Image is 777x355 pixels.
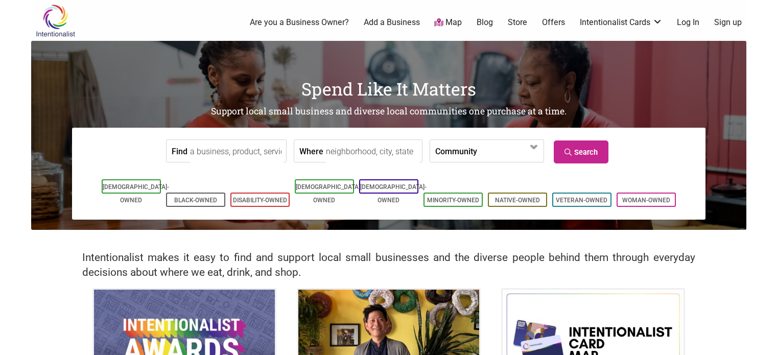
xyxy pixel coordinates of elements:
a: Blog [477,17,493,28]
a: Log In [677,17,699,28]
a: Offers [542,17,565,28]
a: Native-Owned [495,197,540,204]
a: Intentionalist Cards [580,17,663,28]
input: neighborhood, city, state [326,140,419,163]
a: Add a Business [364,17,420,28]
a: [DEMOGRAPHIC_DATA]-Owned [103,183,169,204]
a: Are you a Business Owner? [250,17,349,28]
input: a business, product, service [190,140,284,163]
label: Find [172,140,187,162]
a: Sign up [714,17,742,28]
h2: Intentionalist makes it easy to find and support local small businesses and the diverse people be... [82,250,695,280]
a: Store [508,17,527,28]
a: Minority-Owned [427,197,479,204]
a: Woman-Owned [622,197,670,204]
label: Where [299,140,323,162]
h2: Support local small business and diverse local communities one purchase at a time. [31,105,746,118]
img: Intentionalist [31,4,80,37]
a: Disability-Owned [233,197,287,204]
a: Search [554,140,608,163]
a: [DEMOGRAPHIC_DATA]-Owned [296,183,362,204]
h1: Spend Like It Matters [31,77,746,101]
a: Map [434,17,462,29]
a: Veteran-Owned [556,197,607,204]
a: [DEMOGRAPHIC_DATA]-Owned [360,183,427,204]
label: Community [435,140,477,162]
a: Black-Owned [174,197,217,204]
